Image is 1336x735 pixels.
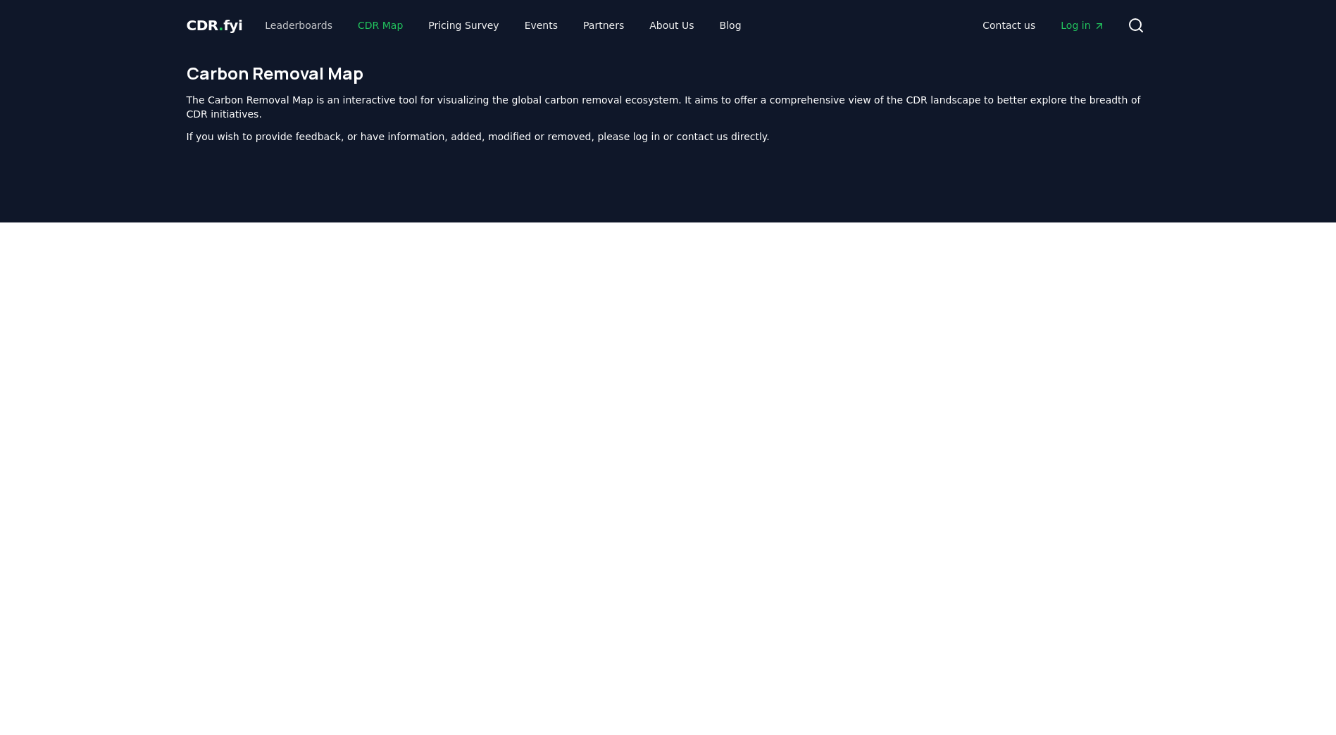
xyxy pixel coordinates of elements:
a: Blog [708,13,753,38]
a: Leaderboards [254,13,344,38]
p: If you wish to provide feedback, or have information, added, modified or removed, please log in o... [187,130,1150,144]
a: CDR.fyi [187,15,243,35]
span: CDR fyi [187,17,243,34]
a: About Us [638,13,705,38]
span: . [218,17,223,34]
h1: Carbon Removal Map [187,62,1150,84]
a: CDR Map [347,13,414,38]
nav: Main [971,13,1116,38]
a: Pricing Survey [417,13,510,38]
a: Partners [572,13,635,38]
a: Contact us [971,13,1047,38]
span: Log in [1061,18,1104,32]
p: The Carbon Removal Map is an interactive tool for visualizing the global carbon removal ecosystem... [187,93,1150,121]
a: Events [513,13,569,38]
nav: Main [254,13,752,38]
a: Log in [1049,13,1116,38]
